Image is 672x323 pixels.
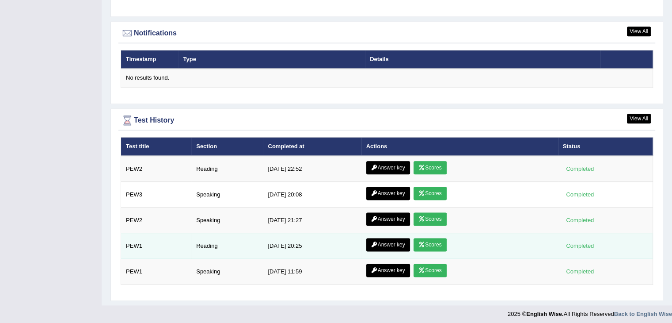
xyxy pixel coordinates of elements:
a: Back to English Wise [614,311,672,317]
div: Completed [563,241,597,250]
a: Scores [414,212,446,226]
div: 2025 © All Rights Reserved [508,305,672,318]
a: Scores [414,161,446,174]
div: Test History [121,114,653,127]
td: [DATE] 20:25 [263,233,361,259]
a: Answer key [366,212,410,226]
th: Status [558,137,653,156]
td: PEW2 [121,208,192,233]
th: Actions [361,137,558,156]
td: PEW1 [121,259,192,285]
a: Answer key [366,264,410,277]
td: [DATE] 21:27 [263,208,361,233]
td: Reading [191,156,263,182]
td: Speaking [191,208,263,233]
td: PEW1 [121,233,192,259]
div: Completed [563,267,597,276]
td: [DATE] 22:52 [263,156,361,182]
a: Answer key [366,238,410,251]
div: Notifications [121,27,653,40]
a: Answer key [366,187,410,200]
div: Completed [563,215,597,225]
td: Speaking [191,259,263,285]
th: Timestamp [121,50,178,69]
a: Scores [414,264,446,277]
th: Completed at [263,137,361,156]
a: Scores [414,238,446,251]
td: [DATE] 11:59 [263,259,361,285]
a: Scores [414,187,446,200]
div: Completed [563,164,597,173]
a: View All [627,114,651,123]
th: Section [191,137,263,156]
a: Answer key [366,161,410,174]
th: Test title [121,137,192,156]
td: PEW3 [121,182,192,208]
td: Reading [191,233,263,259]
a: View All [627,27,651,36]
td: [DATE] 20:08 [263,182,361,208]
div: No results found. [126,74,648,82]
td: PEW2 [121,156,192,182]
td: Speaking [191,182,263,208]
div: Completed [563,190,597,199]
th: Details [365,50,600,69]
strong: English Wise. [526,311,563,317]
th: Type [178,50,365,69]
